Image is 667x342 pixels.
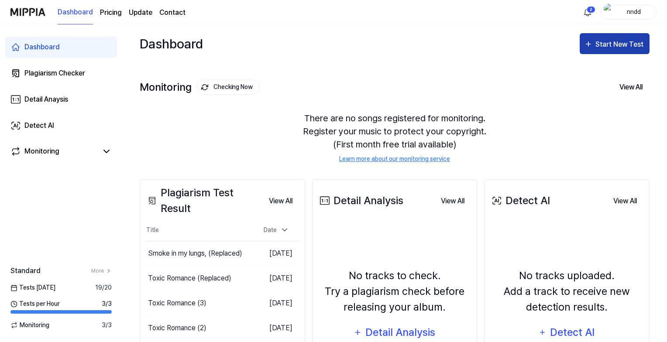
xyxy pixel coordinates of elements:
[10,321,49,330] span: Monitoring
[100,7,122,18] button: Pricing
[581,5,595,19] button: 알림2
[606,192,644,210] a: View All
[434,192,471,210] a: View All
[95,283,112,292] span: 19 / 20
[5,115,117,136] a: Detect AI
[587,6,595,13] div: 2
[601,5,657,20] button: profilenndd
[253,291,299,315] td: [DATE]
[102,299,112,308] span: 3 / 3
[606,192,644,210] button: View All
[490,268,644,315] div: No tracks uploaded. Add a track to receive new detection results.
[24,120,54,131] div: Detect AI
[148,248,242,259] div: Smoke in my lungs, (Replaced)
[10,266,41,276] span: Standard
[10,146,98,157] a: Monitoring
[262,192,299,210] button: View All
[253,241,299,266] td: [DATE]
[24,94,68,105] div: Detail Anaysis
[140,101,650,174] div: There are no songs registered for monitoring. Register your music to protect your copyright. (Fir...
[91,267,112,275] a: More
[253,315,299,340] td: [DATE]
[339,154,450,164] a: Learn more about our monitoring service
[145,220,253,241] th: Title
[145,185,262,216] div: Plagiarism Test Result
[129,7,152,18] a: Update
[24,42,60,52] div: Dashboard
[196,80,260,95] button: Checking Now
[148,323,206,333] div: Toxic Romance (2)
[148,298,206,308] div: Toxic Romance (3)
[253,266,299,291] td: [DATE]
[318,193,403,209] div: Detail Analysis
[140,80,260,95] div: Monitoring
[5,63,117,84] a: Plagiarism Checker
[58,0,93,24] a: Dashboard
[5,89,117,110] a: Detail Anaysis
[612,78,650,96] button: View All
[260,223,292,237] div: Date
[604,3,614,21] img: profile
[582,7,593,17] img: 알림
[490,193,550,209] div: Detect AI
[595,39,645,50] div: Start New Test
[201,84,208,91] img: monitoring Icon
[318,268,472,315] div: No tracks to check. Try a plagiarism check before releasing your album.
[5,37,117,58] a: Dashboard
[365,324,436,341] div: Detail Analysis
[24,146,59,157] div: Monitoring
[148,273,231,284] div: Toxic Romance (Replaced)
[434,192,471,210] button: View All
[10,299,60,308] span: Tests per Hour
[24,68,85,79] div: Plagiarism Checker
[549,324,596,341] div: Detect AI
[102,321,112,330] span: 3 / 3
[10,283,55,292] span: Tests [DATE]
[580,33,650,54] button: Start New Test
[159,7,186,18] a: Contact
[262,192,299,210] a: View All
[140,33,203,54] div: Dashboard
[617,7,651,17] div: nndd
